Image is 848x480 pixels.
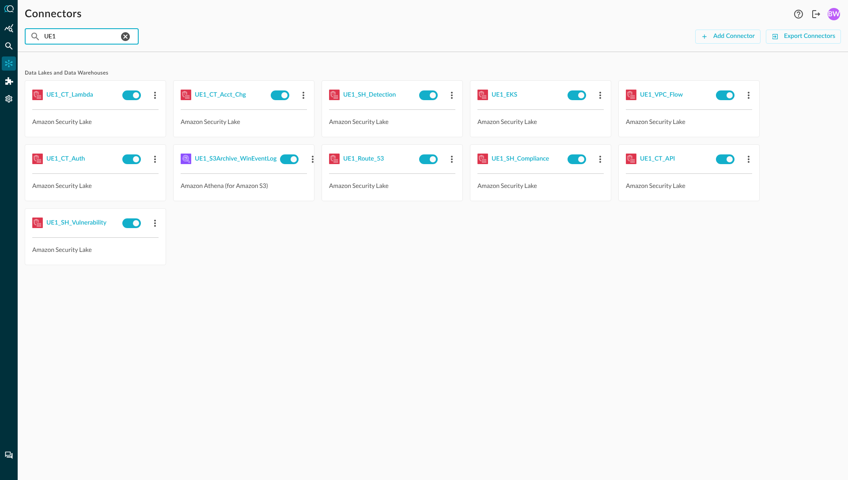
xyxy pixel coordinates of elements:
input: Search [44,28,118,45]
div: UE1_CT_Acct_Chg [195,90,246,101]
button: UE1_Route_53 [343,152,384,166]
img: AWSSecurityLake.svg [32,90,43,100]
img: AWSSecurityLake.svg [626,154,636,164]
img: AWSSecurityLake.svg [329,154,340,164]
p: Amazon Security Lake [329,117,455,126]
span: Data Lakes and Data Warehouses [25,70,841,77]
div: Federated Search [2,39,16,53]
div: Settings [2,92,16,106]
div: UE1_S3Archive_WinEventLog [195,154,276,165]
div: UE1_CT_Auth [46,154,85,165]
div: Connectors [2,56,16,71]
button: UE1_S3Archive_WinEventLog [195,152,276,166]
button: UE1_CT_Acct_Chg [195,88,246,102]
p: Amazon Security Lake [329,181,455,190]
img: AWSSecurityLake.svg [32,217,43,228]
img: AWSSecurityLake.svg [181,90,191,100]
p: Amazon Security Lake [626,117,752,126]
button: Logout [809,7,823,21]
p: Amazon Security Lake [477,181,604,190]
div: UE1_CT_API [640,154,675,165]
button: Add Connector [695,30,761,44]
img: AWSSecurityLake.svg [32,154,43,164]
button: UE1_SH_Detection [343,88,396,102]
button: Help [791,7,806,21]
div: UE1_SH_Vulnerability [46,217,106,229]
img: AWSAthena.svg [181,154,191,164]
div: Export Connectors [784,31,835,42]
img: AWSSecurityLake.svg [477,154,488,164]
div: UE1_CT_Lambda [46,90,93,101]
div: UE1_Route_53 [343,154,384,165]
div: Addons [2,74,16,88]
img: AWSSecurityLake.svg [329,90,340,100]
p: Amazon Security Lake [32,245,159,254]
div: UE1_EKS [492,90,517,101]
button: UE1_SH_Compliance [492,152,549,166]
img: AWSSecurityLake.svg [477,90,488,100]
button: UE1_EKS [492,88,517,102]
button: Export Connectors [766,30,841,44]
p: Amazon Security Lake [32,181,159,190]
div: UE1_VPC_Flow [640,90,683,101]
p: Amazon Athena (for Amazon S3) [181,181,307,190]
div: Chat [2,448,16,462]
p: Amazon Security Lake [477,117,604,126]
div: BW [828,8,840,20]
button: UE1_SH_Vulnerability [46,216,106,230]
div: UE1_SH_Compliance [492,154,549,165]
div: Summary Insights [2,21,16,35]
button: UE1_CT_Auth [46,152,85,166]
p: Amazon Security Lake [626,181,752,190]
button: UE1_CT_API [640,152,675,166]
div: UE1_SH_Detection [343,90,396,101]
p: Amazon Security Lake [32,117,159,126]
button: UE1_VPC_Flow [640,88,683,102]
button: clear connection search [118,30,132,44]
p: Amazon Security Lake [181,117,307,126]
div: Add Connector [713,31,755,42]
button: UE1_CT_Lambda [46,88,93,102]
h1: Connectors [25,7,82,21]
img: AWSSecurityLake.svg [626,90,636,100]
